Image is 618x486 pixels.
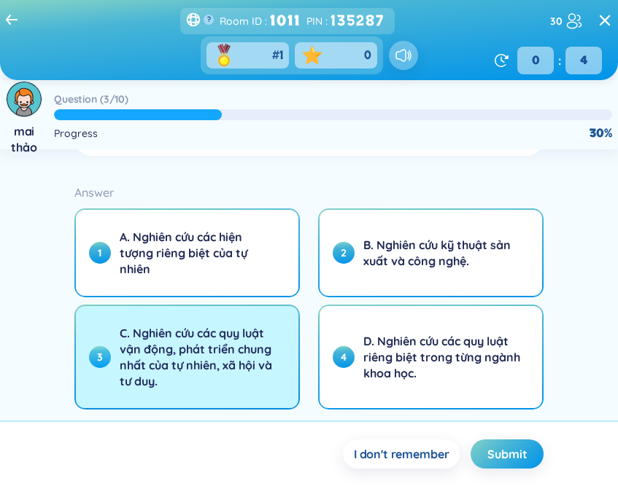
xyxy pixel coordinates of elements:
[120,229,277,277] span: A. Nghiên cứu các hiện tượng riêng biệt của tự nhiên
[565,47,602,74] span: 4
[333,242,355,264] span: 2
[364,47,371,63] span: 0
[272,47,283,63] div: #
[204,15,214,25] button: ?
[6,123,42,155] div: mai thảo
[333,346,355,368] span: 4
[220,9,301,32] div: :
[270,9,301,32] strong: 1011
[306,9,389,32] div: :
[7,82,42,117] img: avatar3.907a5268.svg
[487,446,527,462] span: Submit
[220,13,262,29] span: Room ID
[120,325,277,389] span: C. Nghiên cứu các quy luật vận động, phát triển chung nhất của tự nhiên, xã hội và tư duy.
[354,446,449,462] span: I don't remember
[331,9,389,32] div: 135287
[54,125,98,141] div: Progress
[320,306,542,408] button: 4D. Nghiên cứu các quy luật riêng biệt trong từng ngành khoa học.
[517,47,554,74] span: 0
[306,13,322,29] span: PIN
[320,210,542,296] button: 2B. Nghiên cứu kỹ thuật sản xuất và công nghệ.
[76,306,298,408] button: 3C. Nghiên cứu các quy luật vận động, phát triển chung nhất của tự nhiên, xã hội và tư duy.
[74,182,544,203] div: Answer
[550,13,563,29] strong: 30
[513,47,606,74] div: :
[54,92,128,106] h6: Question ( 3 / 10 )
[590,125,612,141] div: 30 %
[76,210,298,296] button: 1A. Nghiên cứu các hiện tượng riêng biệt của tự nhiên
[471,439,544,469] button: Submit
[363,237,521,269] span: B. Nghiên cứu kỹ thuật sản xuất và công nghệ.
[89,242,111,264] span: 1
[89,346,111,368] span: 3
[279,47,283,63] span: 1
[343,439,460,469] button: I don't remember
[363,333,521,381] span: D. Nghiên cứu các quy luật riêng biệt trong từng ngành khoa học.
